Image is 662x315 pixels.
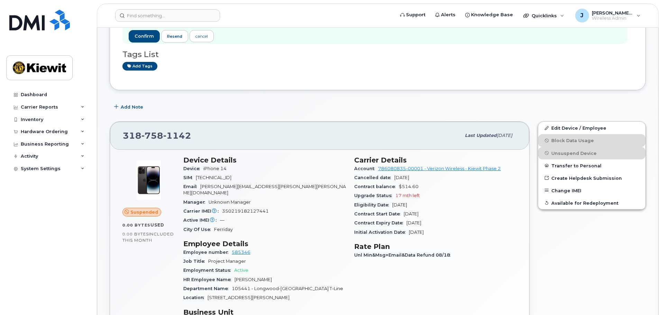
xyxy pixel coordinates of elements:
span: Unl Min&Msg+Email&Data Refund 08/18 [354,252,454,258]
h3: Employee Details [183,240,346,248]
span: 1142 [163,130,191,141]
span: 758 [141,130,163,141]
span: 0.00 Bytes [122,223,150,228]
a: Add tags [122,62,157,71]
span: Alerts [441,11,456,18]
span: [DATE] [394,175,409,180]
span: HR Employee Name [183,277,235,282]
span: [PERSON_NAME].[PERSON_NAME] [592,10,633,16]
span: 350219182127441 [222,209,269,214]
span: Carrier IMEI [183,209,222,214]
a: Create Helpdesk Submission [538,172,645,184]
span: [DATE] [497,133,512,138]
a: Alerts [430,8,460,22]
button: Available for Redeployment [538,197,645,209]
span: Add Note [121,104,143,110]
span: — [220,217,224,223]
h3: Device Details [183,156,346,164]
span: Department Name [183,286,232,291]
a: Edit Device / Employee [538,122,645,134]
span: [STREET_ADDRESS][PERSON_NAME] [208,295,289,300]
span: $514.60 [399,184,419,189]
span: Contract Start Date [354,211,404,216]
a: 585346 [232,250,250,255]
button: resend [161,30,188,43]
span: [DATE] [404,211,419,216]
span: Contract Expiry Date [354,220,406,225]
span: used [150,222,164,228]
span: iPhone 14 [203,166,227,171]
button: Block Data Usage [538,134,645,147]
button: Add Note [110,101,149,113]
span: Initial Activation Date [354,230,409,235]
span: resend [167,34,182,39]
div: Jamison.Goldapp [570,9,645,22]
button: Change IMEI [538,184,645,197]
span: [PERSON_NAME] [235,277,272,282]
span: Suspended [130,209,158,215]
button: confirm [129,30,160,43]
span: [PERSON_NAME][EMAIL_ADDRESS][PERSON_NAME][PERSON_NAME][DOMAIN_NAME] [183,184,346,195]
span: Email [183,184,200,189]
span: Employee number [183,250,232,255]
span: confirm [135,33,154,39]
span: Job Title [183,259,208,264]
span: Cancelled date [354,175,394,180]
span: Employment Status [183,268,234,273]
span: 105441 - Longwood-[GEOGRAPHIC_DATA] T-Line [232,286,343,291]
span: Quicklinks [532,13,557,18]
span: Eligibility Date [354,202,392,207]
span: Location [183,295,208,300]
span: Account [354,166,378,171]
a: Support [395,8,430,22]
div: Quicklinks [518,9,569,22]
span: City Of Use [183,227,214,232]
span: Upgrade Status [354,193,395,198]
button: Unsuspend Device [538,147,645,159]
h3: Rate Plan [354,242,517,251]
img: image20231002-3703462-njx0qo.jpeg [128,159,169,201]
span: SIM [183,175,196,180]
h3: Carrier Details [354,156,517,164]
iframe: Messenger Launcher [632,285,657,310]
span: Unknown Manager [209,200,251,205]
span: Device [183,166,203,171]
span: Active IMEI [183,217,220,223]
span: Support [406,11,425,18]
span: 0.00 Bytes [122,232,149,237]
span: Active [234,268,248,273]
span: [DATE] [392,202,407,207]
span: [DATE] [406,220,421,225]
span: Contract balance [354,184,399,189]
span: 17 mth left [395,193,420,198]
span: Ferriday [214,227,233,232]
a: Knowledge Base [460,8,518,22]
span: 318 [123,130,191,141]
span: Available for Redeployment [551,200,618,205]
a: cancel [190,30,214,42]
a: 786080835-00001 - Verizon Wireless - Kiewit Phase 2 [378,166,501,171]
span: Knowledge Base [471,11,513,18]
span: [DATE] [409,230,424,235]
span: included this month [122,231,174,243]
button: Transfer to Personal [538,159,645,172]
span: [TECHNICAL_ID] [196,175,231,180]
span: Project Manager [208,259,246,264]
h3: Tags List [122,50,633,59]
span: Wireless Admin [592,16,633,21]
div: cancel [195,33,208,39]
span: Unsuspend Device [551,150,597,156]
input: Find something... [115,9,220,22]
span: Last updated [465,133,497,138]
span: Manager [183,200,209,205]
span: J [580,11,583,20]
